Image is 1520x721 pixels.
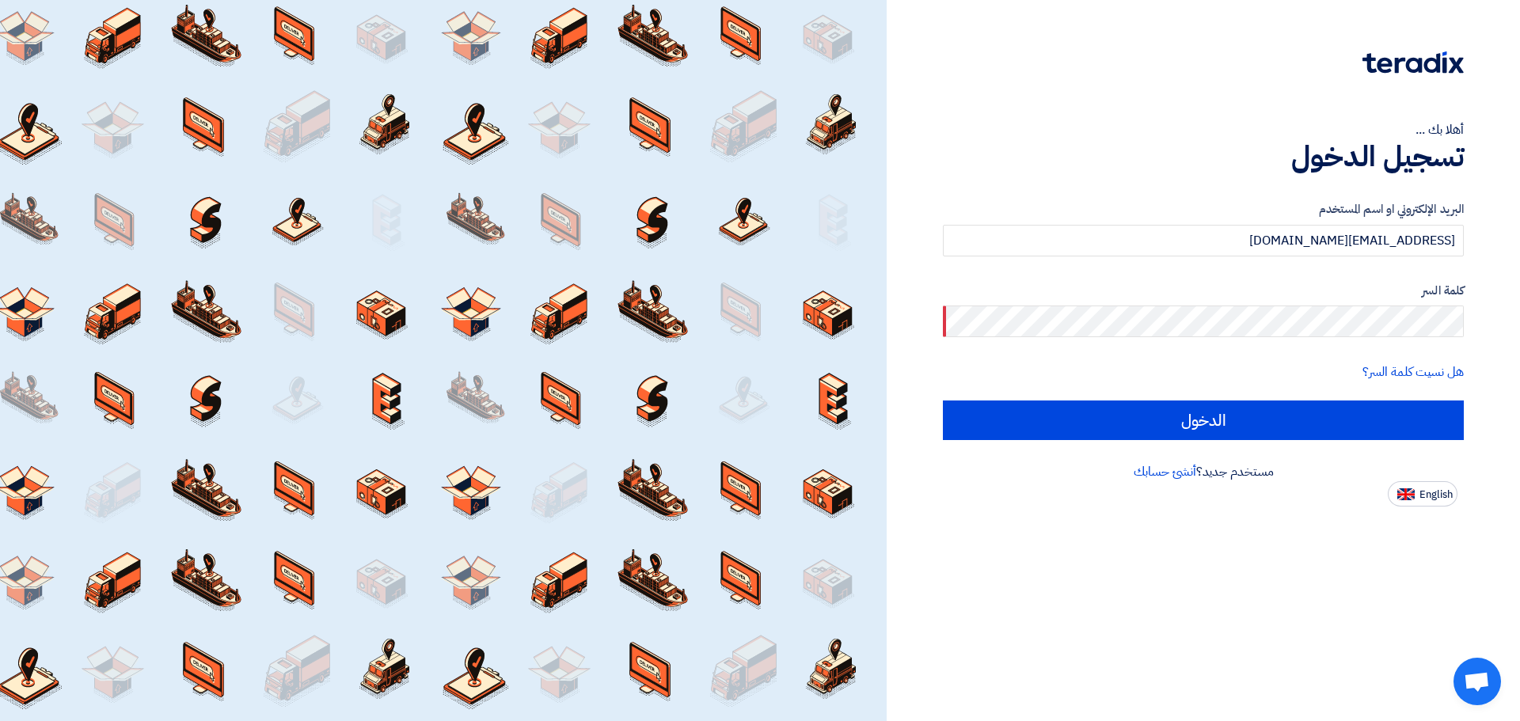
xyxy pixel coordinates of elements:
div: أهلا بك ... [943,120,1464,139]
img: en-US.png [1397,488,1415,500]
input: الدخول [943,400,1464,440]
span: English [1419,489,1453,500]
label: كلمة السر [943,282,1464,300]
label: البريد الإلكتروني او اسم المستخدم [943,200,1464,218]
button: English [1388,481,1457,507]
h1: تسجيل الدخول [943,139,1464,174]
div: فتح المحادثة [1453,658,1501,705]
img: Teradix logo [1362,51,1464,74]
div: مستخدم جديد؟ [943,462,1464,481]
a: أنشئ حسابك [1134,462,1196,481]
input: أدخل بريد العمل الإلكتروني او اسم المستخدم الخاص بك ... [943,225,1464,256]
a: هل نسيت كلمة السر؟ [1362,362,1464,381]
